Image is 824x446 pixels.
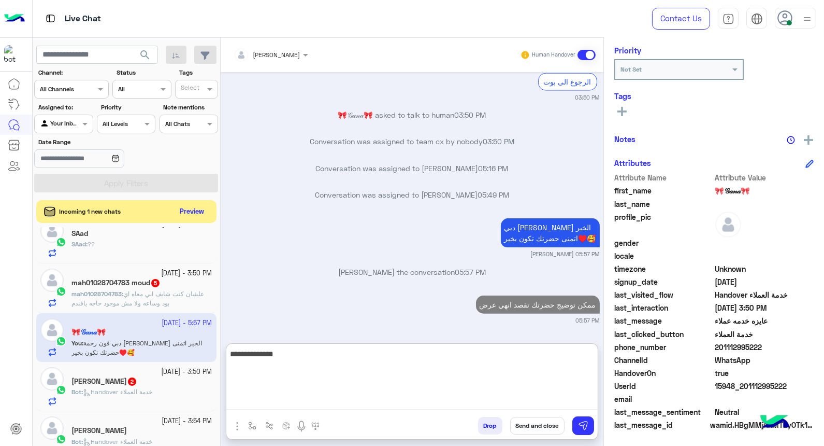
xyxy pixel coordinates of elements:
[614,199,713,210] span: last_name
[38,68,108,77] label: Channel:
[715,263,814,274] span: Unknown
[71,388,83,396] b: :
[715,355,814,366] span: 2
[715,381,814,392] span: 15948_201112995222
[614,46,641,55] h6: Priority
[40,269,64,292] img: defaultAdmin.png
[133,46,158,68] button: search
[804,135,813,145] img: add
[71,290,204,307] span: علشان كنت شايف اني معاه اي بود وساعه ولا مش موجود حاجه يافندم
[71,426,127,435] h5: Sameh Saeed
[532,51,575,59] small: Human Handover
[614,185,713,196] span: first_name
[162,416,212,426] small: [DATE] - 3:54 PM
[455,268,486,276] span: 05:57 PM
[757,405,793,441] img: hulul-logo.png
[787,136,795,144] img: notes
[751,13,763,25] img: tab
[225,163,600,174] p: Conversation was assigned to [PERSON_NAME]
[715,212,741,238] img: defaultAdmin.png
[538,73,597,90] div: الرجوع الى بوت
[715,172,814,183] span: Attribute Value
[56,286,66,297] img: WhatsApp
[71,438,81,445] span: Bot
[455,110,486,119] span: 03:50 PM
[225,189,600,200] p: Conversation was assigned to [PERSON_NAME]
[88,240,95,248] span: ??
[614,381,713,392] span: UserId
[60,207,121,216] span: Incoming 1 new chats
[620,65,642,73] b: Not Set
[718,8,739,30] a: tab
[225,109,600,120] p: 🎀𝒢𝒶𝓃𝒶🎀 asked to talk to human
[225,267,600,277] p: [PERSON_NAME] the conversation
[478,190,509,199] span: 05:49 PM
[56,237,66,247] img: WhatsApp
[614,91,814,101] h6: Tags
[715,407,814,417] span: 0
[652,8,710,30] a: Contact Us
[71,240,86,248] span: SAad
[83,438,152,445] span: Handover خدمة العملاء
[614,394,713,405] span: email
[261,417,278,434] button: Trigger scenario
[715,238,814,248] span: null
[614,238,713,248] span: gender
[614,368,713,379] span: HandoverOn
[71,290,122,298] span: mah01028704783
[253,51,300,59] span: [PERSON_NAME]
[56,385,66,395] img: WhatsApp
[715,329,814,340] span: خدمة العملاء
[151,279,160,287] span: 5
[4,45,23,64] img: 1403182699927242
[56,434,66,444] img: WhatsApp
[715,368,814,379] span: true
[38,137,154,147] label: Date Range
[722,13,734,25] img: tab
[614,172,713,183] span: Attribute Name
[614,158,651,168] h6: Attributes
[44,12,57,25] img: tab
[531,250,600,258] small: [PERSON_NAME] 05:57 PM
[614,329,713,340] span: last_clicked_button
[501,218,600,247] p: 14/10/2025, 5:57 PM
[614,342,713,353] span: phone_number
[71,388,81,396] span: Bot
[40,367,64,391] img: defaultAdmin.png
[710,420,814,430] span: wamid.HBgMMjAxMTEyOTk1MjIyFQIAEhggQUMzNzQ1MTM5RTA3RUVBQjJBRDQyNzU2RUQ2ODI5REEA
[71,438,83,445] b: :
[65,12,101,26] p: Live Chat
[248,422,256,430] img: select flow
[179,68,217,77] label: Tags
[278,417,295,434] button: create order
[614,355,713,366] span: ChannelId
[40,219,64,243] img: defaultAdmin.png
[715,315,814,326] span: عايزه خدمه عملاء
[478,417,502,435] button: Drop
[614,276,713,287] span: signup_date
[162,269,212,278] small: [DATE] - 3:50 PM
[614,250,713,261] span: locale
[576,316,600,325] small: 05:57 PM
[614,420,708,430] span: last_message_id
[71,229,88,238] h5: SAad
[179,83,199,95] div: Select
[83,388,152,396] span: Handover خدمة العملاء
[162,367,212,377] small: [DATE] - 3:50 PM
[117,68,170,77] label: Status
[715,302,814,313] span: 2025-10-14T12:50:03.768Z
[71,240,88,248] b: :
[479,164,509,173] span: 05:16 PM
[715,289,814,300] span: Handover خدمة العملاء
[614,289,713,300] span: last_visited_flow
[4,8,25,30] img: Logo
[71,290,123,298] b: :
[139,49,151,61] span: search
[163,103,216,112] label: Note mentions
[715,342,814,353] span: 201112995222
[614,315,713,326] span: last_message
[34,174,218,192] button: Apply Filters
[128,378,136,386] span: 2
[715,394,814,405] span: null
[578,421,588,431] img: send message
